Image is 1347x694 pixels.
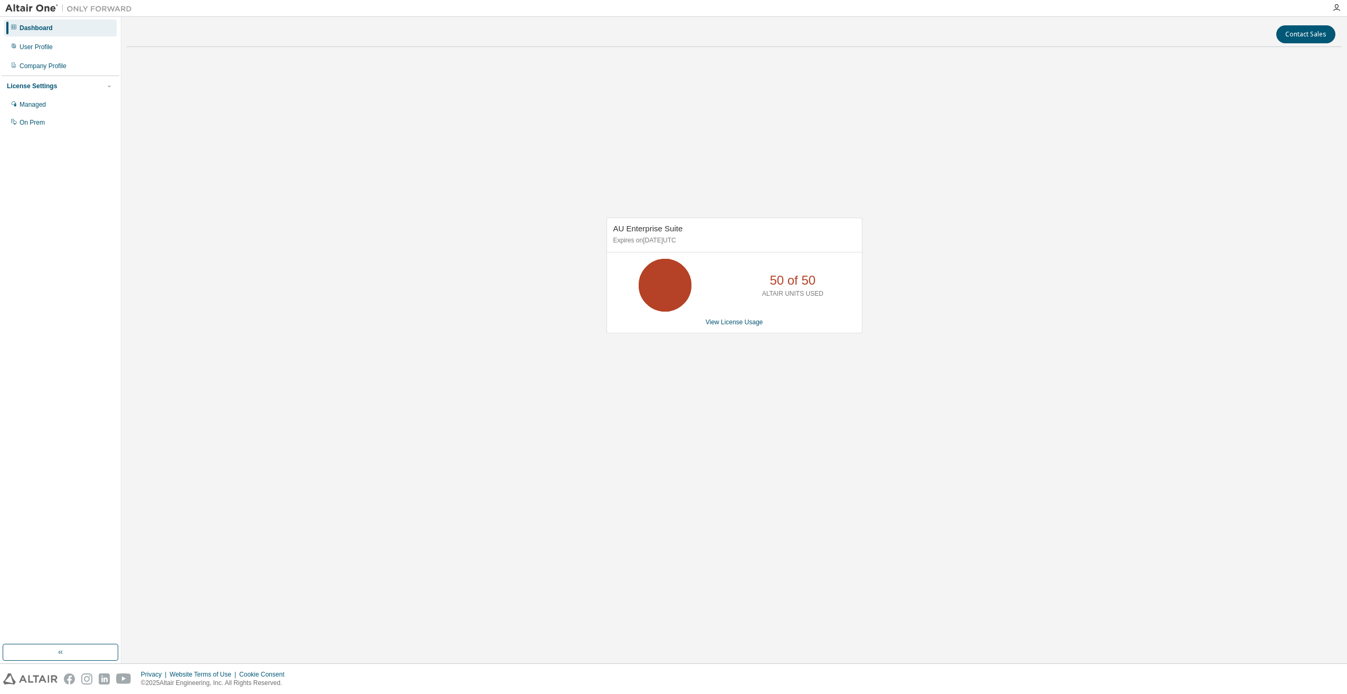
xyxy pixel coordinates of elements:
[3,673,58,684] img: altair_logo.svg
[81,673,92,684] img: instagram.svg
[613,236,853,245] p: Expires on [DATE] UTC
[706,318,763,326] a: View License Usage
[239,670,290,679] div: Cookie Consent
[64,673,75,684] img: facebook.svg
[99,673,110,684] img: linkedin.svg
[141,670,169,679] div: Privacy
[141,679,291,688] p: © 2025 Altair Engineering, Inc. All Rights Reserved.
[169,670,239,679] div: Website Terms of Use
[20,118,45,127] div: On Prem
[20,43,53,51] div: User Profile
[1276,25,1335,43] button: Contact Sales
[5,3,137,14] img: Altair One
[116,673,131,684] img: youtube.svg
[7,82,57,90] div: License Settings
[20,62,67,70] div: Company Profile
[762,289,823,298] p: ALTAIR UNITS USED
[20,24,53,32] div: Dashboard
[613,224,683,233] span: AU Enterprise Suite
[770,271,815,289] p: 50 of 50
[20,100,46,109] div: Managed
